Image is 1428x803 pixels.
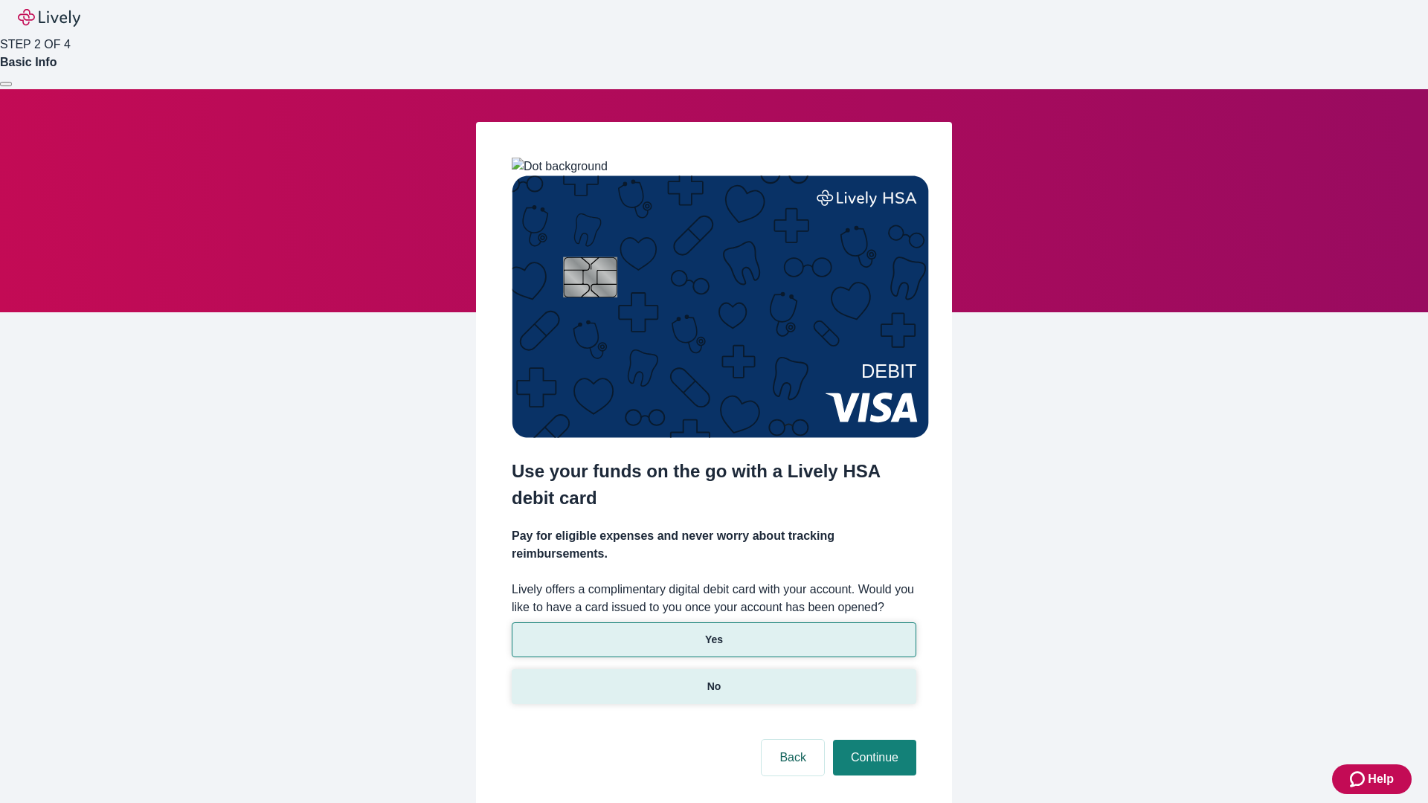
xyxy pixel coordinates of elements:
[512,669,916,704] button: No
[833,740,916,775] button: Continue
[512,175,929,438] img: Debit card
[707,679,721,694] p: No
[512,581,916,616] label: Lively offers a complimentary digital debit card with your account. Would you like to have a card...
[762,740,824,775] button: Back
[1350,770,1368,788] svg: Zendesk support icon
[18,9,80,27] img: Lively
[512,527,916,563] h4: Pay for eligible expenses and never worry about tracking reimbursements.
[1332,764,1412,794] button: Zendesk support iconHelp
[512,458,916,512] h2: Use your funds on the go with a Lively HSA debit card
[512,158,608,175] img: Dot background
[705,632,723,648] p: Yes
[1368,770,1394,788] span: Help
[512,622,916,657] button: Yes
